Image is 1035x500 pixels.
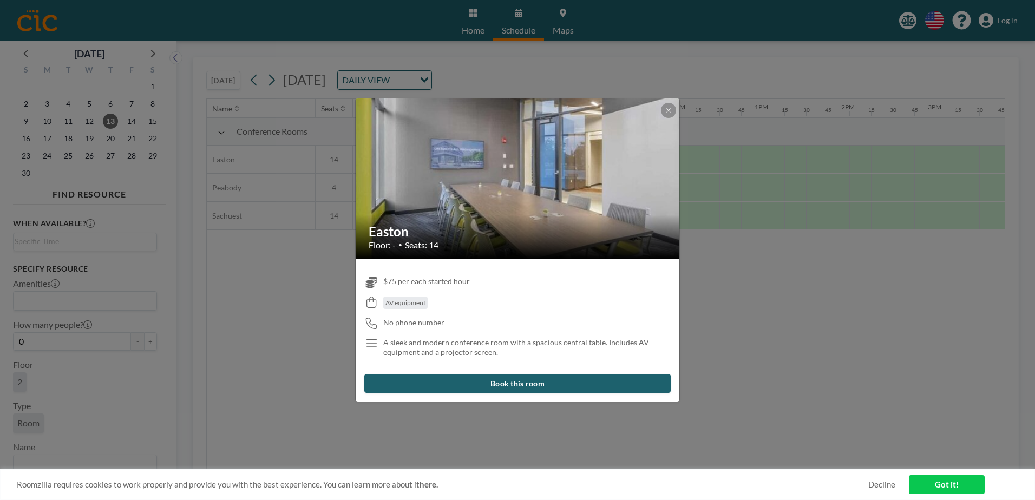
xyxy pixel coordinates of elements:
[420,479,438,489] a: here.
[909,475,985,494] a: Got it!
[383,277,470,286] span: $75 per each started hour
[356,71,680,287] img: 537.jpg
[383,318,444,327] span: No phone number
[405,240,438,251] span: Seats: 14
[17,479,868,490] span: Roomzilla requires cookies to work properly and provide you with the best experience. You can lea...
[369,240,396,251] span: Floor: -
[364,374,671,393] button: Book this room
[369,223,667,240] h2: Easton
[383,338,658,357] p: A sleek and modern conference room with a spacious central table. Includes AV equipment and a pro...
[398,241,402,249] span: •
[385,299,425,307] span: AV equipment
[868,479,895,490] a: Decline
